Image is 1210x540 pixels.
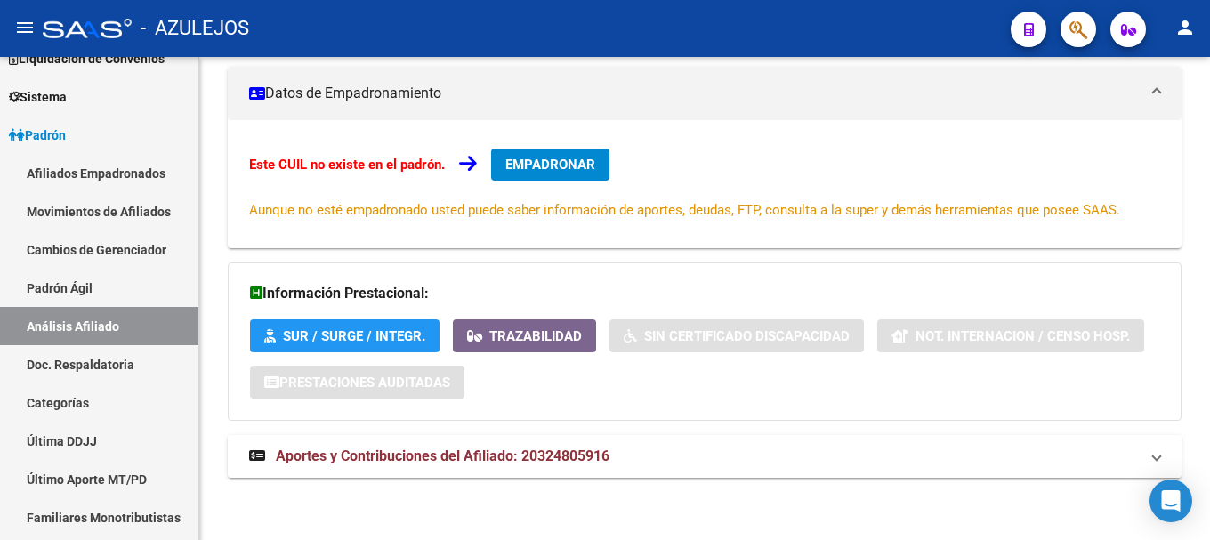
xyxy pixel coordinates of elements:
[9,49,165,69] span: Liquidación de Convenios
[9,87,67,107] span: Sistema
[609,319,864,352] button: Sin Certificado Discapacidad
[283,328,425,344] span: SUR / SURGE / INTEGR.
[9,125,66,145] span: Padrón
[250,366,464,399] button: Prestaciones Auditadas
[249,84,1139,103] mat-panel-title: Datos de Empadronamiento
[1149,480,1192,522] div: Open Intercom Messenger
[249,157,445,173] strong: Este CUIL no existe en el padrón.
[505,157,595,173] span: EMPADRONAR
[228,67,1182,120] mat-expansion-panel-header: Datos de Empadronamiento
[250,281,1159,306] h3: Información Prestacional:
[644,328,850,344] span: Sin Certificado Discapacidad
[249,202,1120,218] span: Aunque no esté empadronado usted puede saber información de aportes, deudas, FTP, consulta a la s...
[276,447,609,464] span: Aportes y Contribuciones del Afiliado: 20324805916
[250,319,440,352] button: SUR / SURGE / INTEGR.
[491,149,609,181] button: EMPADRONAR
[877,319,1144,352] button: Not. Internacion / Censo Hosp.
[916,328,1130,344] span: Not. Internacion / Censo Hosp.
[1174,17,1196,38] mat-icon: person
[228,120,1182,248] div: Datos de Empadronamiento
[141,9,249,48] span: - AZULEJOS
[279,375,450,391] span: Prestaciones Auditadas
[228,435,1182,478] mat-expansion-panel-header: Aportes y Contribuciones del Afiliado: 20324805916
[14,17,36,38] mat-icon: menu
[453,319,596,352] button: Trazabilidad
[489,328,582,344] span: Trazabilidad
